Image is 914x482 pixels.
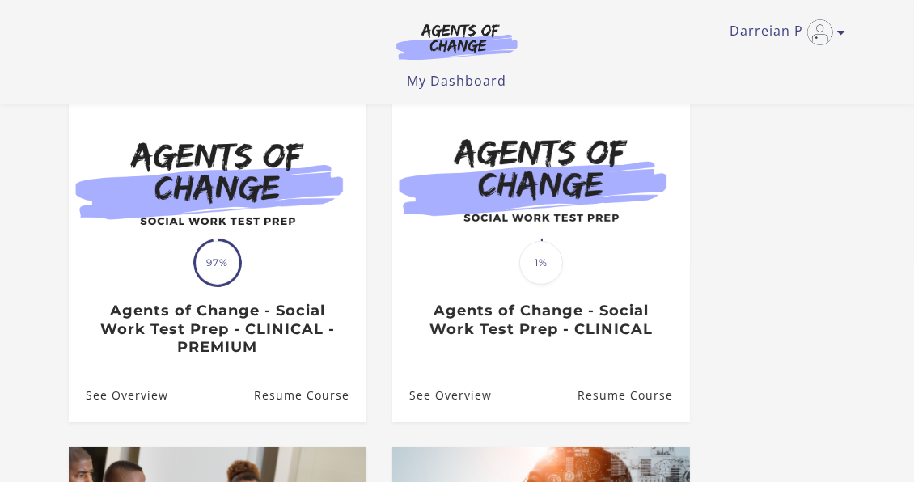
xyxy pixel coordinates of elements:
[196,241,239,285] span: 97%
[409,302,672,338] h3: Agents of Change - Social Work Test Prep - CLINICAL
[69,369,168,421] a: Agents of Change - Social Work Test Prep - CLINICAL - PREMIUM: See Overview
[730,19,837,45] a: Toggle menu
[578,369,690,421] a: Agents of Change - Social Work Test Prep - CLINICAL: Resume Course
[86,302,349,357] h3: Agents of Change - Social Work Test Prep - CLINICAL - PREMIUM
[392,369,492,421] a: Agents of Change - Social Work Test Prep - CLINICAL: See Overview
[519,241,563,285] span: 1%
[254,369,366,421] a: Agents of Change - Social Work Test Prep - CLINICAL - PREMIUM: Resume Course
[379,23,535,60] img: Agents of Change Logo
[408,72,507,90] a: My Dashboard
